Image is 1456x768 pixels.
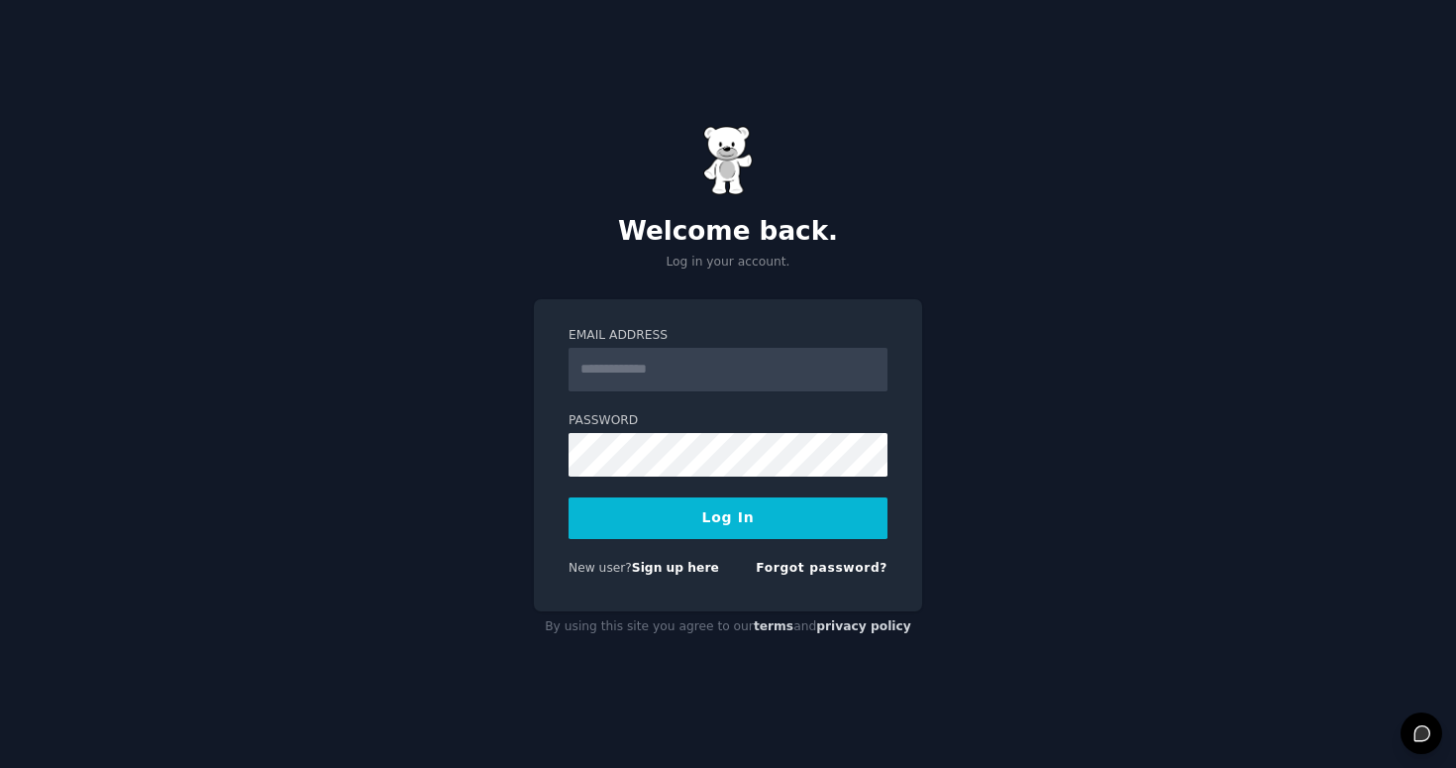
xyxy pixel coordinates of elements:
[534,254,922,272] p: Log in your account.
[569,412,887,430] label: Password
[569,561,632,575] span: New user?
[703,126,753,195] img: Gummy Bear
[756,561,887,575] a: Forgot password?
[569,497,887,539] button: Log In
[534,216,922,248] h2: Welcome back.
[569,327,887,345] label: Email Address
[754,619,793,633] a: terms
[816,619,911,633] a: privacy policy
[632,561,719,575] a: Sign up here
[534,611,922,643] div: By using this site you agree to our and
